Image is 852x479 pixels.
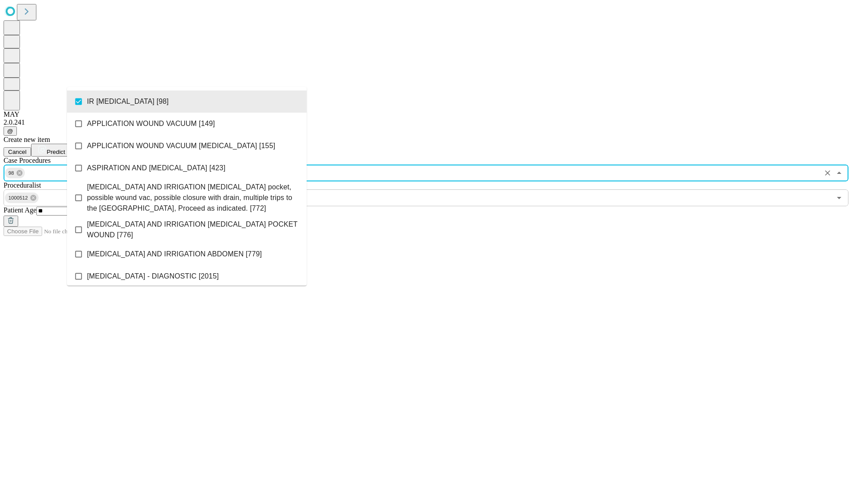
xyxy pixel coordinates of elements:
[833,192,845,204] button: Open
[87,182,300,214] span: [MEDICAL_DATA] AND IRRIGATION [MEDICAL_DATA] pocket, possible wound vac, possible closure with dr...
[8,149,27,155] span: Cancel
[5,168,25,178] div: 98
[31,144,72,157] button: Predict
[833,167,845,179] button: Close
[87,249,262,259] span: [MEDICAL_DATA] AND IRRIGATION ABDOMEN [779]
[87,118,215,129] span: APPLICATION WOUND VACUUM [149]
[87,96,169,107] span: IR [MEDICAL_DATA] [98]
[47,149,65,155] span: Predict
[87,271,219,282] span: [MEDICAL_DATA] - DIAGNOSTIC [2015]
[5,193,32,203] span: 1000512
[4,147,31,157] button: Cancel
[4,181,41,189] span: Proceduralist
[4,118,848,126] div: 2.0.241
[4,157,51,164] span: Scheduled Procedure
[87,219,300,240] span: [MEDICAL_DATA] AND IRRIGATION [MEDICAL_DATA] POCKET WOUND [776]
[4,110,848,118] div: MAY
[821,167,834,179] button: Clear
[87,141,275,151] span: APPLICATION WOUND VACUUM [MEDICAL_DATA] [155]
[4,126,17,136] button: @
[4,206,36,214] span: Patient Age
[4,136,50,143] span: Create new item
[5,168,18,178] span: 98
[7,128,13,134] span: @
[87,163,225,173] span: ASPIRATION AND [MEDICAL_DATA] [423]
[5,192,39,203] div: 1000512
